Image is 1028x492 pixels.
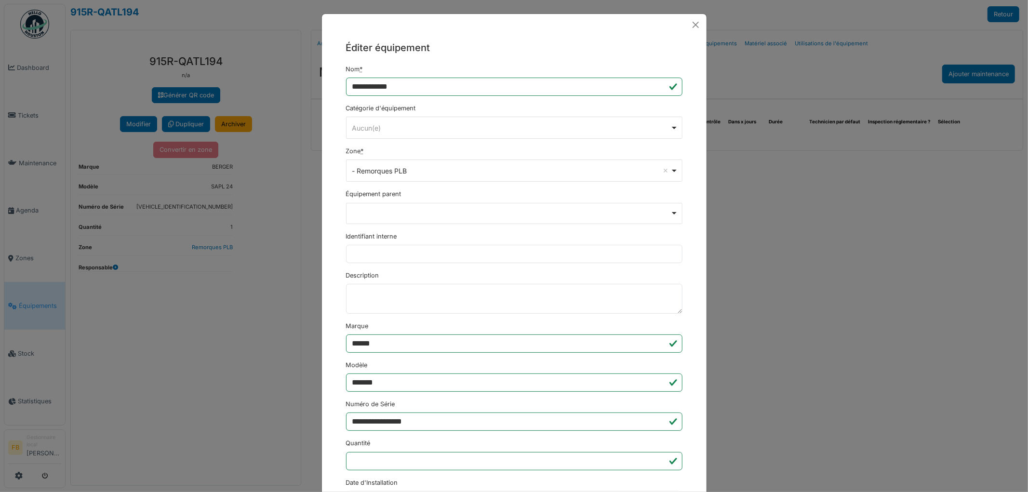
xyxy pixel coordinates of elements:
[346,399,395,409] label: Numéro de Série
[346,104,416,113] label: Catégorie d'équipement
[346,478,398,487] label: Date d'Installation
[346,146,364,156] label: Zone
[346,40,682,55] h5: Éditer équipement
[346,439,371,448] label: Quantité
[361,147,364,155] abbr: Requis
[352,166,670,176] div: - Remorques PLB
[346,321,369,331] label: Marque
[689,18,703,32] button: Close
[346,189,401,199] label: Équipement parent
[352,123,670,133] div: Aucun(e)
[360,66,363,73] abbr: Requis
[346,271,379,280] label: Description
[346,360,368,370] label: Modèle
[346,232,397,241] label: Identifiant interne
[346,65,363,74] label: Nom
[661,166,670,175] button: Remove item: '20123'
